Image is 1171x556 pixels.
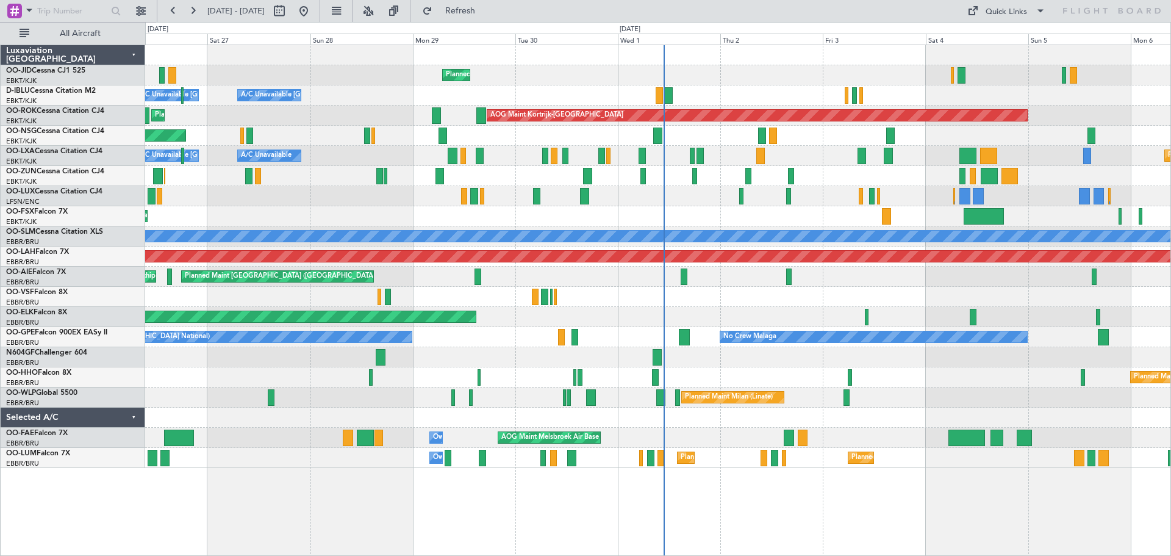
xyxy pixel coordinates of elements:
a: LFSN/ENC [6,197,40,206]
a: EBBR/BRU [6,399,39,408]
a: N604GFChallenger 604 [6,349,87,356]
a: EBKT/KJK [6,157,37,166]
span: D-IBLU [6,87,30,95]
div: No Crew Malaga [723,328,776,346]
span: OO-HHO [6,369,38,377]
span: OO-ROK [6,107,37,115]
div: Planned Maint Kortrijk-[GEOGRAPHIC_DATA] [155,106,297,125]
span: OO-JID [6,67,32,74]
a: OO-FSXFalcon 7X [6,208,68,215]
a: OO-GPEFalcon 900EX EASy II [6,329,107,336]
span: OO-NSG [6,128,37,135]
span: All Aircraft [32,29,129,38]
div: [DATE] [148,24,168,35]
a: OO-ELKFalcon 8X [6,309,67,316]
div: Wed 1 [618,34,720,45]
div: Sun 5 [1028,34,1131,45]
a: EBKT/KJK [6,177,37,186]
a: EBKT/KJK [6,117,37,126]
a: OO-HHOFalcon 8X [6,369,71,377]
span: OO-LXA [6,148,35,155]
span: OO-FSX [6,208,34,215]
span: OO-FAE [6,430,34,437]
div: Fri 26 [105,34,207,45]
span: OO-VSF [6,289,34,296]
button: Refresh [417,1,490,21]
div: Quick Links [986,6,1027,18]
span: OO-AIE [6,269,32,276]
div: Planned Maint Kortrijk-[GEOGRAPHIC_DATA] [446,66,588,84]
span: OO-GPE [6,329,35,336]
a: EBBR/BRU [6,439,39,448]
div: Sat 4 [926,34,1028,45]
span: OO-WLP [6,389,36,397]
div: Thu 2 [720,34,823,45]
span: OO-ZUN [6,168,37,175]
button: Quick Links [961,1,1051,21]
div: Fri 3 [823,34,925,45]
span: OO-LUM [6,450,37,457]
span: Refresh [435,7,486,15]
a: OO-NSGCessna Citation CJ4 [6,128,104,135]
a: EBBR/BRU [6,338,39,347]
div: Owner Melsbroek Air Base [433,449,516,467]
div: AOG Maint Melsbroek Air Base [501,428,599,447]
a: OO-SLMCessna Citation XLS [6,228,103,236]
a: OO-ZUNCessna Citation CJ4 [6,168,104,175]
a: EBBR/BRU [6,237,39,247]
a: EBKT/KJK [6,76,37,85]
span: [DATE] - [DATE] [207,5,265,16]
a: EBBR/BRU [6,358,39,367]
div: AOG Maint Kortrijk-[GEOGRAPHIC_DATA] [490,106,623,125]
a: EBBR/BRU [6,318,39,327]
div: Sun 28 [310,34,413,45]
a: OO-LXACessna Citation CJ4 [6,148,102,155]
a: OO-AIEFalcon 7X [6,269,66,276]
span: N604GF [6,349,35,356]
div: A/C Unavailable [GEOGRAPHIC_DATA]-[GEOGRAPHIC_DATA] [241,86,435,104]
span: OO-ELK [6,309,34,316]
div: Mon 29 [413,34,515,45]
a: EBBR/BRU [6,378,39,388]
div: [DATE] [620,24,640,35]
a: EBKT/KJK [6,137,37,146]
a: EBKT/KJK [6,96,37,106]
a: OO-LUMFalcon 7X [6,450,70,457]
div: Planned Maint [GEOGRAPHIC_DATA] ([GEOGRAPHIC_DATA] National) [851,449,1072,467]
a: OO-FAEFalcon 7X [6,430,68,437]
div: A/C Unavailable [241,146,292,165]
a: EBBR/BRU [6,278,39,287]
span: OO-SLM [6,228,35,236]
div: Sat 27 [207,34,310,45]
a: OO-JIDCessna CJ1 525 [6,67,85,74]
a: EBBR/BRU [6,298,39,307]
div: Owner Melsbroek Air Base [433,428,516,447]
a: OO-ROKCessna Citation CJ4 [6,107,104,115]
a: EBKT/KJK [6,217,37,226]
div: Planned Maint [GEOGRAPHIC_DATA] ([GEOGRAPHIC_DATA]) [185,267,377,286]
a: EBBR/BRU [6,459,39,468]
div: Planned Maint Milan (Linate) [685,388,773,406]
a: EBBR/BRU [6,258,39,267]
a: OO-WLPGlobal 5500 [6,389,77,397]
a: OO-LUXCessna Citation CJ4 [6,188,102,195]
div: Planned Maint [GEOGRAPHIC_DATA] ([GEOGRAPHIC_DATA] National) [681,449,901,467]
span: OO-LUX [6,188,35,195]
input: Trip Number [37,2,107,20]
div: Tue 30 [515,34,618,45]
a: OO-VSFFalcon 8X [6,289,68,296]
a: D-IBLUCessna Citation M2 [6,87,96,95]
button: All Aircraft [13,24,132,43]
span: OO-LAH [6,248,35,256]
a: OO-LAHFalcon 7X [6,248,69,256]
